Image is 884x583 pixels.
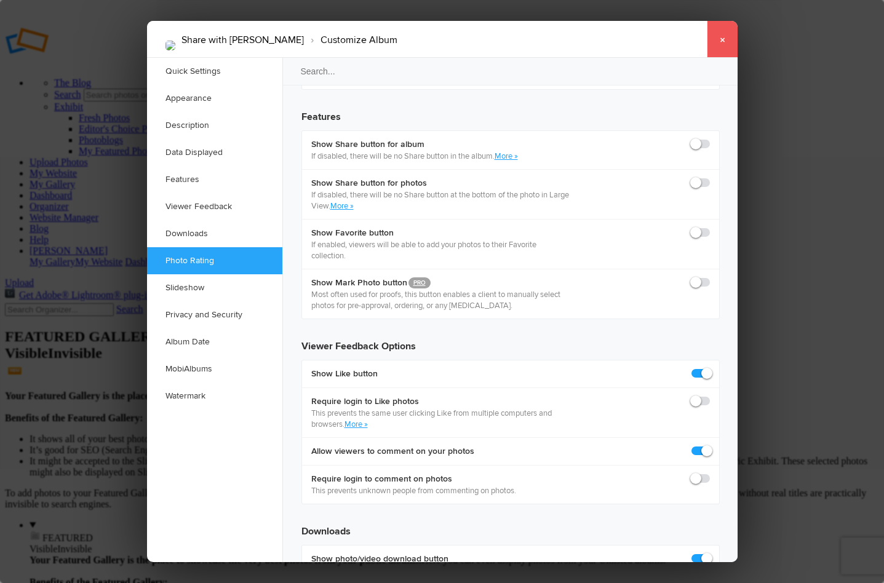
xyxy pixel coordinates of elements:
[282,57,739,85] input: Search...
[147,85,282,112] a: Appearance
[495,151,518,161] a: More »
[147,383,282,410] a: Watermark
[147,328,282,355] a: Album Date
[10,7,407,22] p: For help with Gigapixel
[311,138,518,151] b: Show Share button for album
[311,368,378,380] b: Show Like button
[311,151,518,162] p: If disabled, there will be no Share button in the album.
[311,485,516,496] p: This prevents unknown people from commenting on photos.
[147,247,282,274] a: Photo Rating
[344,419,368,429] a: More »
[408,277,431,288] a: PRO
[147,301,282,328] a: Privacy and Security
[311,395,570,408] b: Require login to Like photos
[311,189,570,212] p: If disabled, there will be no Share button at the bottom of the photo in Large View.
[301,100,720,124] h3: Features
[311,277,570,289] b: Show Mark Photo button
[301,329,720,354] h3: Viewer Feedback Options
[147,166,282,193] a: Features
[311,553,570,565] b: Show photo/video download button
[165,41,175,50] img: NZ9_8443-Edit-2.jpg
[301,514,720,539] h3: Downloads
[311,227,570,239] b: Show Favorite button
[304,30,397,50] li: Customize Album
[707,21,738,58] a: ×
[147,112,282,139] a: Description
[330,201,354,211] a: More »
[311,445,474,458] b: Allow viewers to comment on your photos
[147,193,282,220] a: Viewer Feedback
[311,289,570,311] p: Most often used for proofs, this button enables a client to manually select photos for pre-approv...
[311,408,570,430] p: This prevents the same user clicking Like from multiple computers and browsers.
[147,355,282,383] a: MobiAlbums
[147,139,282,166] a: Data Displayed
[147,274,282,301] a: Slideshow
[311,177,570,189] b: Show Share button for photos
[311,239,570,261] p: If enabled, viewers will be able to add your photos to their Favorite collection.
[311,473,516,485] b: Require login to comment on photos
[147,58,282,85] a: Quick Settings
[147,220,282,247] a: Downloads
[181,30,304,50] li: Share with [PERSON_NAME]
